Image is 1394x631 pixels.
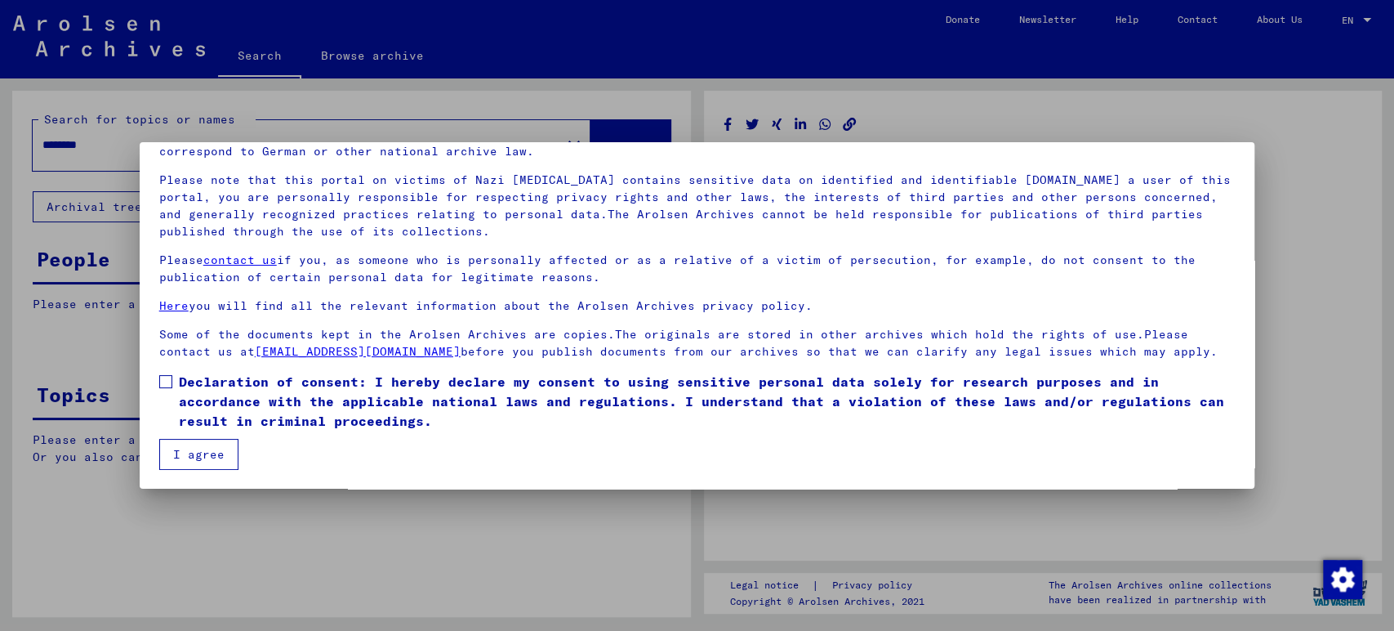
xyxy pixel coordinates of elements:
[203,253,277,267] a: contact us
[255,344,461,359] a: [EMAIL_ADDRESS][DOMAIN_NAME]
[159,172,1236,240] p: Please note that this portal on victims of Nazi [MEDICAL_DATA] contains sensitive data on identif...
[179,372,1236,431] span: Declaration of consent: I hereby declare my consent to using sensitive personal data solely for r...
[159,439,238,470] button: I agree
[159,298,1236,315] p: you will find all the relevant information about the Arolsen Archives privacy policy.
[159,126,1236,160] p: Our were established by the international commission, which is the highest governing body of the ...
[159,326,1236,360] p: Some of the documents kept in the Arolsen Archives are copies.The originals are stored in other a...
[159,298,189,313] a: Here
[1323,560,1362,599] img: Change consent
[159,252,1236,286] p: Please if you, as someone who is personally affected or as a relative of a victim of persecution,...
